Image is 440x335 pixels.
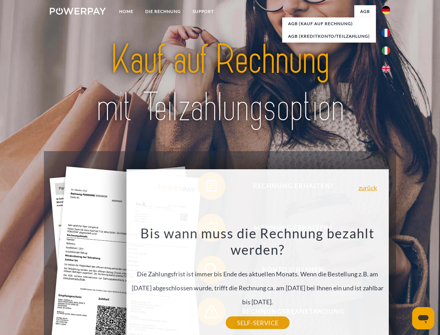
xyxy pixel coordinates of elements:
[282,17,376,30] a: AGB (Kauf auf Rechnung)
[130,225,385,323] div: Die Zahlungsfrist ist immer bis Ende des aktuellen Monats. Wenn die Bestellung z.B. am [DATE] abg...
[139,5,187,18] a: DIE RECHNUNG
[412,307,434,329] iframe: Schaltfläche zum Öffnen des Messaging-Fensters
[130,225,385,258] h3: Bis wann muss die Rechnung bezahlt werden?
[382,6,390,14] img: de
[282,30,376,43] a: AGB (Kreditkonto/Teilzahlung)
[382,29,390,37] img: fr
[382,65,390,73] img: en
[187,5,220,18] a: SUPPORT
[50,8,106,15] img: logo-powerpay-white.svg
[358,185,377,191] a: zurück
[382,46,390,55] img: it
[67,33,373,134] img: title-powerpay_de.svg
[226,317,290,329] a: SELF-SERVICE
[354,5,376,18] a: agb
[113,5,139,18] a: Home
